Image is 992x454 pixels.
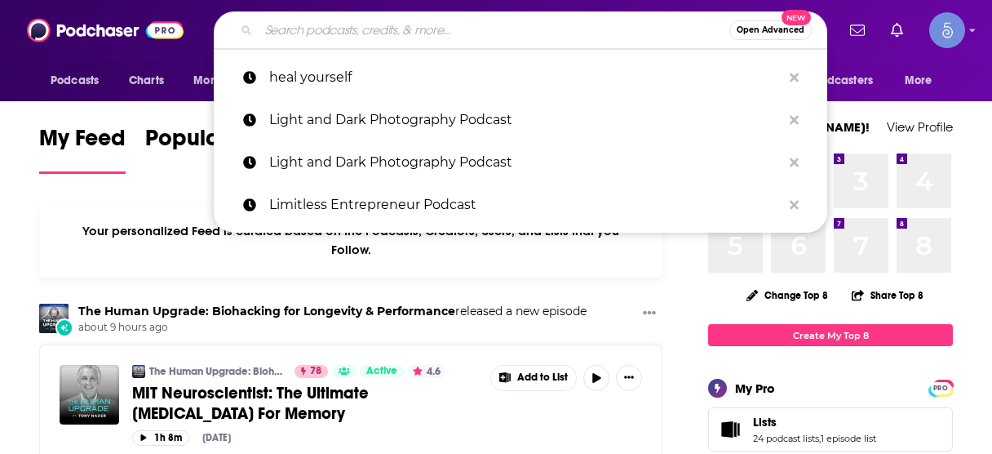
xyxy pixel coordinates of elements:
button: open menu [893,65,953,96]
a: Charts [118,65,174,96]
span: More [905,69,932,92]
span: Lists [753,415,777,430]
a: Light and Dark Photography Podcast [214,99,827,141]
div: Search podcasts, credits, & more... [214,11,827,49]
button: Change Top 8 [737,285,838,305]
a: Light and Dark Photography Podcast [214,141,827,184]
span: Logged in as Spiral5-G1 [929,12,965,48]
img: The Human Upgrade: Biohacking for Longevity & Performance [39,304,69,333]
button: Share Top 8 [851,279,924,311]
button: Show More Button [491,366,576,390]
img: MIT Neuroscientist: The Ultimate Nootropic For Memory [60,365,119,425]
a: 24 podcast lists [753,433,819,444]
span: Add to List [517,372,568,384]
span: , [819,433,821,444]
p: Limitless Entrepreneur Podcast [269,184,782,226]
button: Open AdvancedNew [729,20,812,40]
p: Light and Dark Photography Podcast [269,99,782,141]
a: MIT Neuroscientist: The Ultimate [MEDICAL_DATA] For Memory [132,383,479,424]
img: Podchaser - Follow, Share and Rate Podcasts [27,15,184,46]
button: 1h 8m [132,430,189,446]
a: Limitless Entrepreneur Podcast [214,184,827,226]
span: Open Advanced [737,26,804,34]
a: Create My Top 8 [708,324,953,346]
input: Search podcasts, credits, & more... [259,17,729,43]
span: Charts [129,69,164,92]
div: Your personalized Feed is curated based on the Podcasts, Creators, Users, and Lists that you Follow. [39,203,662,278]
a: heal yourself [214,56,827,99]
span: For Podcasters [795,69,873,92]
span: Podcasts [51,69,99,92]
a: View Profile [887,119,953,135]
a: The Human Upgrade: Biohacking for Longevity & Performance [78,304,455,318]
a: Popular Feed [145,124,284,174]
button: open menu [784,65,897,96]
span: Lists [708,407,953,452]
div: My Pro [735,381,775,396]
p: Light and Dark Photography Podcast [269,141,782,184]
span: Monitoring [193,69,251,92]
img: User Profile [929,12,965,48]
button: Show More Button [636,304,662,324]
span: Active [366,363,397,380]
span: Popular Feed [145,124,284,162]
button: Show More Button [616,365,642,391]
a: 78 [294,365,328,378]
button: Show profile menu [929,12,965,48]
div: New Episode [55,318,73,336]
a: PRO [931,381,950,394]
a: 1 episode list [821,433,876,444]
a: The Human Upgrade: Biohacking for Longevity & Performance [149,365,284,378]
span: New [782,10,811,25]
img: The Human Upgrade: Biohacking for Longevity & Performance [132,365,145,378]
a: My Feed [39,124,126,174]
span: My Feed [39,124,126,162]
a: Show notifications dropdown [884,16,910,44]
a: Lists [714,418,746,441]
span: 78 [310,363,321,380]
h3: released a new episode [78,304,587,319]
span: MIT Neuroscientist: The Ultimate [MEDICAL_DATA] For Memory [132,383,369,424]
span: about 9 hours ago [78,321,587,335]
span: PRO [931,382,950,394]
div: [DATE] [202,432,231,443]
button: open menu [182,65,272,96]
a: Show notifications dropdown [844,16,871,44]
p: heal yourself [269,56,782,99]
button: 4.6 [408,365,445,378]
button: open menu [39,65,120,96]
a: Lists [753,415,876,430]
a: Active [360,365,404,378]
